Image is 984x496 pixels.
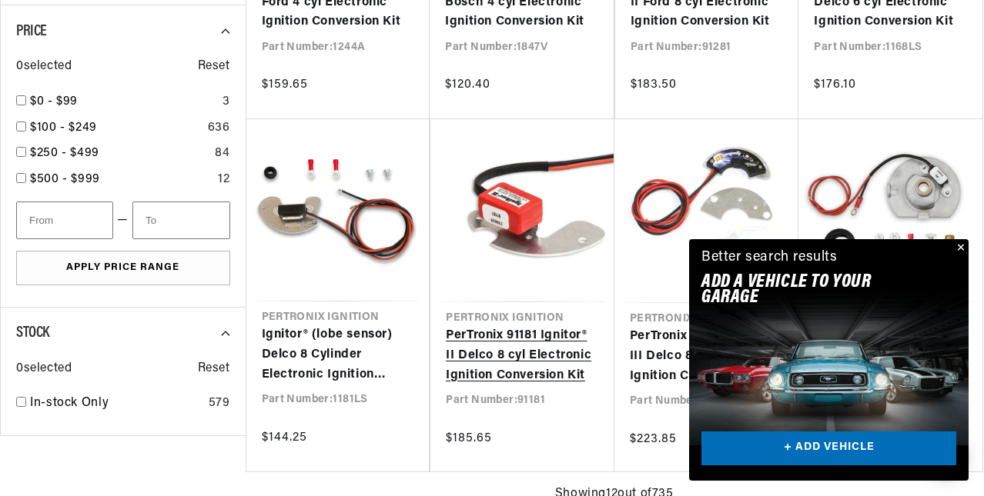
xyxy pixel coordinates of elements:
a: + ADD VEHICLE [701,431,956,466]
a: PerTronix 71181 Ignitor® III Delco 8 cyl Electronic Ignition Conversion Kit [630,327,784,386]
div: 579 [209,394,230,414]
a: In-stock Only [30,394,202,414]
div: 636 [208,118,230,138]
span: $250 - $499 [30,147,99,159]
span: — [117,211,129,231]
div: Better search results [701,247,838,269]
h2: Add A VEHICLE to your garage [701,275,918,306]
span: Reset [198,359,230,379]
span: $0 - $99 [30,95,78,108]
button: Close [950,239,969,258]
span: Price [16,24,47,39]
input: From [16,201,113,239]
div: 3 [223,92,230,112]
div: 12 [218,170,229,190]
span: $500 - $999 [30,173,100,185]
span: 0 selected [16,57,72,77]
span: 0 selected [16,359,72,379]
button: Apply Price Range [16,251,230,285]
input: To [132,201,229,239]
span: Reset [198,57,230,77]
span: $100 - $249 [30,122,97,134]
a: Ignitor® (lobe sensor) Delco 8 Cylinder Electronic Ignition Conversion Kit [262,325,414,384]
div: 84 [215,144,229,164]
a: PerTronix 91181 Ignitor® II Delco 8 cyl Electronic Ignition Conversion Kit [446,326,599,385]
span: Stock [16,325,49,341]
